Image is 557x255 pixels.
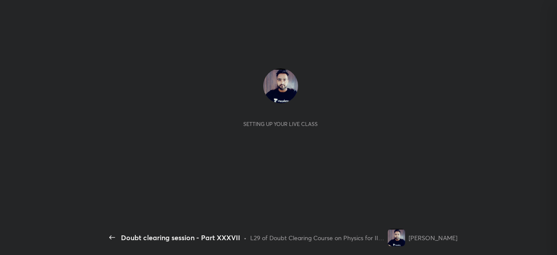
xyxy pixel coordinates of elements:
[244,233,247,242] div: •
[250,233,384,242] div: L29 of Doubt Clearing Course on Physics for IIT JEE - Part II
[243,121,318,127] div: Setting up your live class
[121,232,240,243] div: Doubt clearing session - Part XXXVII
[263,68,298,103] img: d578d2a9b1ba40ba8329e9c7174a5df2.jpg
[388,229,405,246] img: d578d2a9b1ba40ba8329e9c7174a5df2.jpg
[409,233,457,242] div: [PERSON_NAME]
